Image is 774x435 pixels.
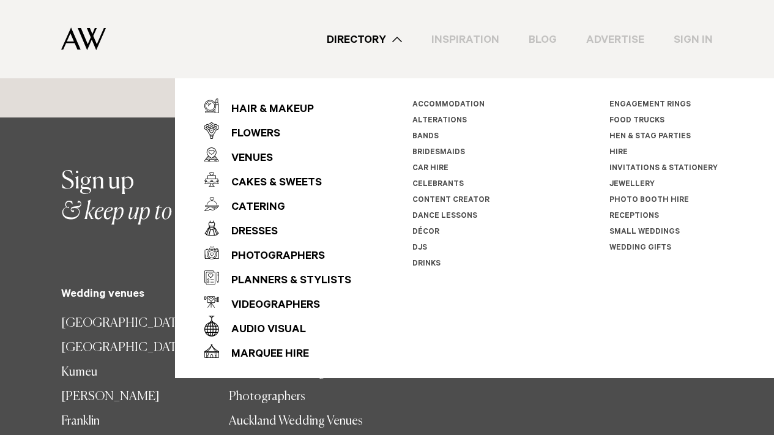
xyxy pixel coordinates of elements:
[219,318,306,343] div: Audio Visual
[219,220,278,245] div: Dresses
[229,409,377,434] a: Auckland Wedding Venues
[229,360,377,409] a: Auckland Wedding Photographers
[204,143,351,167] a: Venues
[417,31,514,48] a: Inspiration
[61,360,209,385] a: Kumeu
[412,196,489,205] a: Content Creator
[204,167,351,191] a: Cakes & Sweets
[204,118,351,143] a: Flowers
[609,117,664,125] a: Food Trucks
[609,133,691,141] a: Hen & Stag Parties
[61,336,209,360] a: [GEOGRAPHIC_DATA]
[412,260,441,269] a: Drinks
[219,147,273,171] div: Venues
[204,314,351,338] a: Audio Visual
[659,31,727,48] a: Sign In
[312,31,417,48] a: Directory
[204,94,351,118] a: Hair & Makeup
[219,269,351,294] div: Planners & Stylists
[219,245,325,269] div: Photographers
[609,149,628,157] a: Hire
[412,244,427,253] a: DJs
[61,289,209,302] h5: Wedding venues
[219,294,320,318] div: Videographers
[61,409,209,434] a: Franklin
[609,165,718,173] a: Invitations & Stationery
[219,98,314,122] div: Hair & Makeup
[61,28,106,50] img: Auckland Weddings Logo
[412,165,448,173] a: Car Hire
[219,122,280,147] div: Flowers
[514,31,571,48] a: Blog
[412,101,485,110] a: Accommodation
[219,343,309,367] div: Marquee Hire
[412,133,439,141] a: Bands
[61,311,209,336] a: [GEOGRAPHIC_DATA]
[609,180,655,189] a: Jewellery
[204,191,351,216] a: Catering
[219,196,285,220] div: Catering
[204,338,351,363] a: Marquee Hire
[412,180,464,189] a: Celebrants
[204,289,351,314] a: Videographers
[204,216,351,240] a: Dresses
[609,212,659,221] a: Receptions
[412,212,477,221] a: Dance Lessons
[609,228,680,237] a: Small Weddings
[61,166,215,228] h2: & keep up to date
[571,31,659,48] a: Advertise
[412,228,439,237] a: Décor
[412,149,465,157] a: Bridesmaids
[609,101,691,110] a: Engagement Rings
[204,265,351,289] a: Planners & Stylists
[412,117,467,125] a: Alterations
[219,171,322,196] div: Cakes & Sweets
[609,196,689,205] a: Photo Booth Hire
[204,240,351,265] a: Photographers
[61,385,209,409] a: [PERSON_NAME]
[61,169,134,194] span: Sign up
[609,244,671,253] a: Wedding Gifts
